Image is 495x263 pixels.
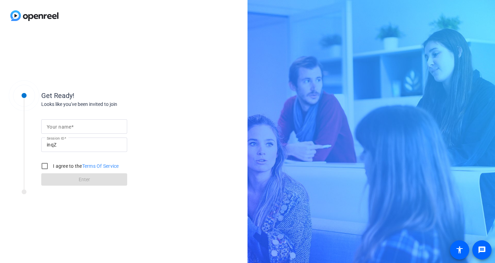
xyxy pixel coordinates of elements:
a: Terms Of Service [82,163,119,169]
label: I agree to the [52,163,119,169]
mat-label: Session ID [47,136,64,140]
div: Looks like you've been invited to join [41,101,179,108]
mat-icon: message [478,246,486,254]
div: Get Ready! [41,90,179,101]
mat-icon: accessibility [455,246,464,254]
mat-label: Your name [47,124,71,130]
